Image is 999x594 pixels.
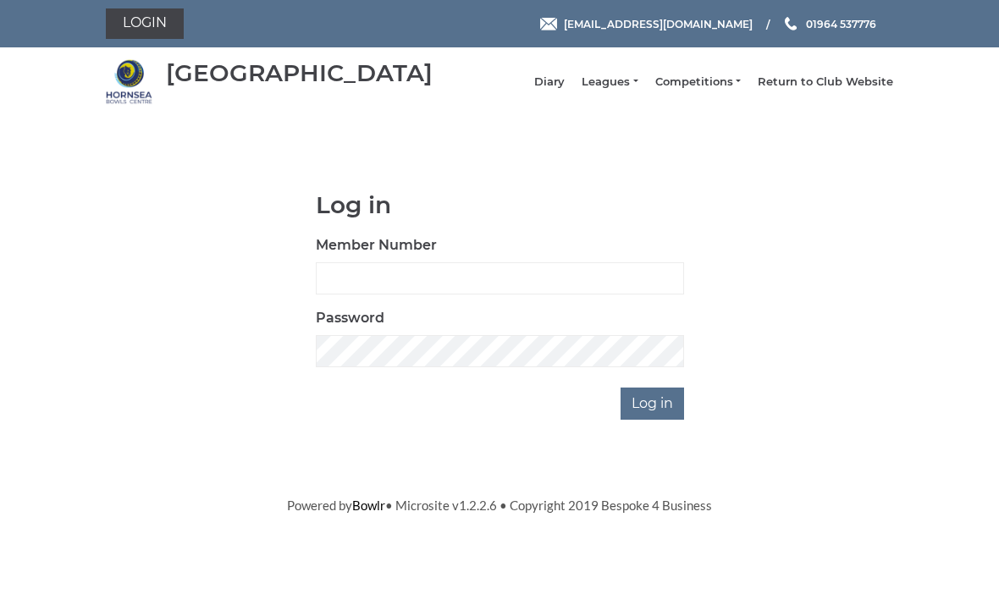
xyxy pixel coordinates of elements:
[316,308,384,328] label: Password
[785,17,797,30] img: Phone us
[540,16,753,32] a: Email [EMAIL_ADDRESS][DOMAIN_NAME]
[106,58,152,105] img: Hornsea Bowls Centre
[655,74,741,90] a: Competitions
[166,60,433,86] div: [GEOGRAPHIC_DATA]
[806,17,876,30] span: 01964 537776
[534,74,565,90] a: Diary
[287,498,712,513] span: Powered by • Microsite v1.2.2.6 • Copyright 2019 Bespoke 4 Business
[582,74,637,90] a: Leagues
[540,18,557,30] img: Email
[316,192,684,218] h1: Log in
[316,235,437,256] label: Member Number
[564,17,753,30] span: [EMAIL_ADDRESS][DOMAIN_NAME]
[758,74,893,90] a: Return to Club Website
[106,8,184,39] a: Login
[782,16,876,32] a: Phone us 01964 537776
[621,388,684,420] input: Log in
[352,498,385,513] a: Bowlr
